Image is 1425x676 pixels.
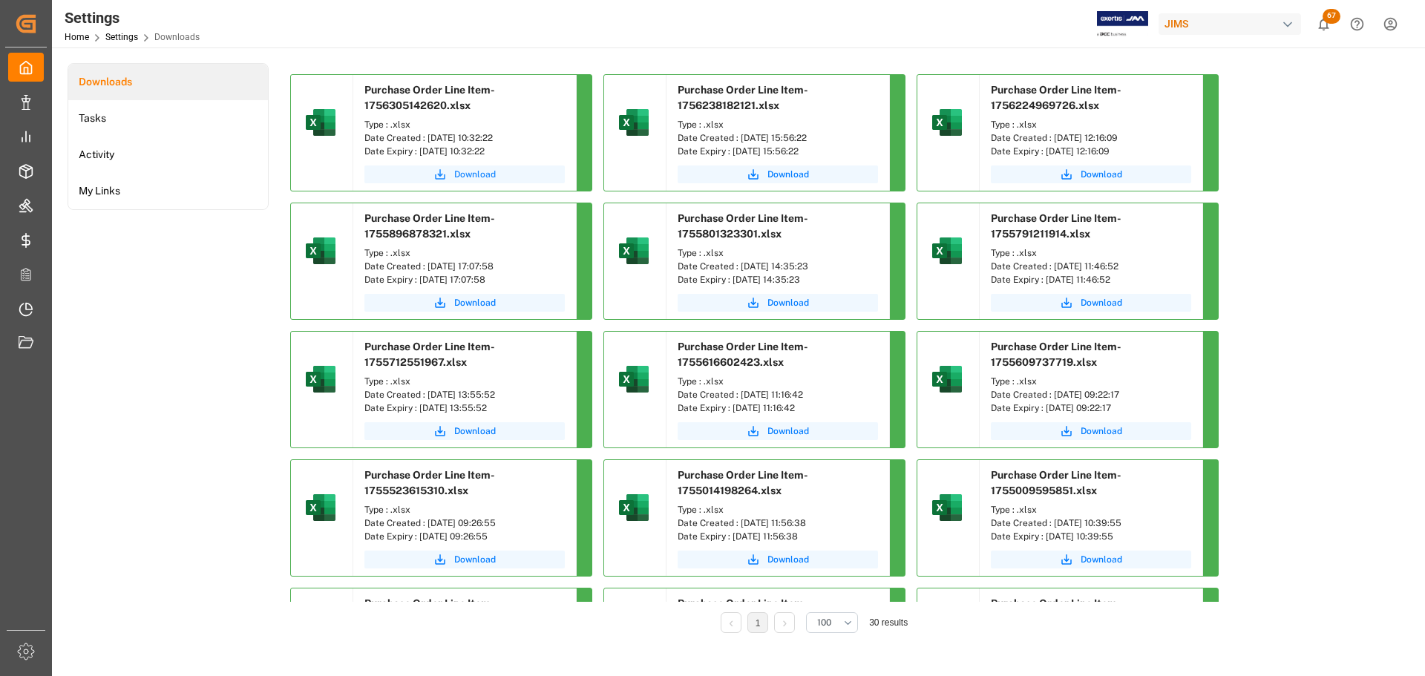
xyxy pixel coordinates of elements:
[364,212,495,240] span: Purchase Order Line Item-1755896878321.xlsx
[678,516,878,530] div: Date Created : [DATE] 11:56:38
[767,553,809,566] span: Download
[364,131,565,145] div: Date Created : [DATE] 10:32:22
[303,105,338,140] img: microsoft-excel-2019--v1.png
[364,294,565,312] button: Download
[991,145,1191,158] div: Date Expiry : [DATE] 12:16:09
[678,597,808,625] span: Purchase Order Line Item-1754919545874.xlsx
[756,618,761,629] a: 1
[991,516,1191,530] div: Date Created : [DATE] 10:39:55
[364,388,565,401] div: Date Created : [DATE] 13:55:52
[364,118,565,131] div: Type : .xlsx
[678,341,808,368] span: Purchase Order Line Item-1755616602423.xlsx
[678,422,878,440] button: Download
[991,422,1191,440] button: Download
[65,7,200,29] div: Settings
[678,260,878,273] div: Date Created : [DATE] 14:35:23
[616,105,652,140] img: microsoft-excel-2019--v1.png
[303,361,338,397] img: microsoft-excel-2019--v1.png
[364,246,565,260] div: Type : .xlsx
[364,375,565,388] div: Type : .xlsx
[678,118,878,131] div: Type : .xlsx
[678,530,878,543] div: Date Expiry : [DATE] 11:56:38
[1097,11,1148,37] img: Exertis%20JAM%20-%20Email%20Logo.jpg_1722504956.jpg
[678,273,878,286] div: Date Expiry : [DATE] 14:35:23
[1081,168,1122,181] span: Download
[747,612,768,633] li: 1
[991,131,1191,145] div: Date Created : [DATE] 12:16:09
[454,296,496,309] span: Download
[364,551,565,568] a: Download
[991,294,1191,312] a: Download
[68,64,268,100] a: Downloads
[303,233,338,269] img: microsoft-excel-2019--v1.png
[678,388,878,401] div: Date Created : [DATE] 11:16:42
[678,145,878,158] div: Date Expiry : [DATE] 15:56:22
[929,490,965,525] img: microsoft-excel-2019--v1.png
[364,469,495,496] span: Purchase Order Line Item-1755523615310.xlsx
[678,165,878,183] button: Download
[364,84,495,111] span: Purchase Order Line Item-1756305142620.xlsx
[68,100,268,137] a: Tasks
[721,612,741,633] li: Previous Page
[364,165,565,183] a: Download
[364,516,565,530] div: Date Created : [DATE] 09:26:55
[869,617,908,628] span: 30 results
[991,551,1191,568] button: Download
[454,553,496,566] span: Download
[991,260,1191,273] div: Date Created : [DATE] 11:46:52
[678,131,878,145] div: Date Created : [DATE] 15:56:22
[364,341,495,368] span: Purchase Order Line Item-1755712551967.xlsx
[678,246,878,260] div: Type : .xlsx
[678,469,808,496] span: Purchase Order Line Item-1755014198264.xlsx
[767,168,809,181] span: Download
[1159,13,1301,35] div: JIMS
[991,597,1121,625] span: Purchase Order Line Item-1754688797813.xlsx
[929,361,965,397] img: microsoft-excel-2019--v1.png
[991,84,1121,111] span: Purchase Order Line Item-1756224969726.xlsx
[678,551,878,568] button: Download
[616,233,652,269] img: microsoft-excel-2019--v1.png
[616,490,652,525] img: microsoft-excel-2019--v1.png
[767,296,809,309] span: Download
[364,530,565,543] div: Date Expiry : [DATE] 09:26:55
[991,503,1191,516] div: Type : .xlsx
[767,424,809,438] span: Download
[991,388,1191,401] div: Date Created : [DATE] 09:22:17
[364,145,565,158] div: Date Expiry : [DATE] 10:32:22
[1081,296,1122,309] span: Download
[678,212,808,240] span: Purchase Order Line Item-1755801323301.xlsx
[303,490,338,525] img: microsoft-excel-2019--v1.png
[1159,10,1307,38] button: JIMS
[454,424,496,438] span: Download
[364,503,565,516] div: Type : .xlsx
[991,375,1191,388] div: Type : .xlsx
[678,294,878,312] button: Download
[1307,7,1340,41] button: show 67 new notifications
[68,173,268,209] a: My Links
[678,401,878,415] div: Date Expiry : [DATE] 11:16:42
[991,118,1191,131] div: Type : .xlsx
[678,375,878,388] div: Type : .xlsx
[991,165,1191,183] button: Download
[364,422,565,440] button: Download
[678,84,808,111] span: Purchase Order Line Item-1756238182121.xlsx
[774,612,795,633] li: Next Page
[105,32,138,42] a: Settings
[678,503,878,516] div: Type : .xlsx
[68,137,268,173] a: Activity
[991,341,1121,368] span: Purchase Order Line Item-1755609737719.xlsx
[991,469,1121,496] span: Purchase Order Line Item-1755009595851.xlsx
[991,530,1191,543] div: Date Expiry : [DATE] 10:39:55
[991,401,1191,415] div: Date Expiry : [DATE] 09:22:17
